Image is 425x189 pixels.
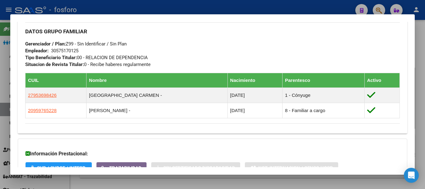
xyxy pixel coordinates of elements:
strong: Tipo Beneficiario Titular: [25,55,77,60]
span: Not. Internacion / Censo Hosp. [258,165,333,171]
td: [PERSON_NAME] - [86,103,227,118]
td: [DATE] [227,87,282,103]
th: Activo [364,73,399,87]
div: Open Intercom Messenger [404,168,419,183]
td: [DATE] [227,103,282,118]
td: 8 - Familiar a cargo [283,103,365,118]
button: Trazabilidad [96,162,147,174]
h3: Información Prestacional: [26,150,399,158]
strong: Situacion de Revista Titular: [25,62,84,67]
span: 0 - Recibe haberes regularmente [25,62,151,67]
button: Sin Certificado Discapacidad [151,162,240,174]
span: 27953698426 [28,92,57,98]
div: 30575170125 [51,47,78,54]
span: 20959765228 [28,108,57,113]
span: Z99 - Sin Identificar / Sin Plan [25,41,127,47]
td: [GEOGRAPHIC_DATA] CARMEN - [86,87,227,103]
button: Not. Internacion / Censo Hosp. [245,162,338,174]
h3: DATOS GRUPO FAMILIAR [25,28,400,35]
button: SUR / SURGE / INTEGR. [26,162,92,174]
th: Nacimiento [227,73,282,87]
th: CUIL [26,73,86,87]
strong: Empleador: [25,48,49,54]
span: Sin Certificado Discapacidad [163,165,235,171]
strong: Gerenciador / Plan: [25,41,66,47]
span: Trazabilidad [109,165,142,171]
span: SUR / SURGE / INTEGR. [37,165,87,171]
th: Nombre [86,73,227,87]
th: Parentesco [283,73,365,87]
span: 00 - RELACION DE DEPENDENCIA [25,55,148,60]
td: 1 - Cónyuge [283,87,365,103]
